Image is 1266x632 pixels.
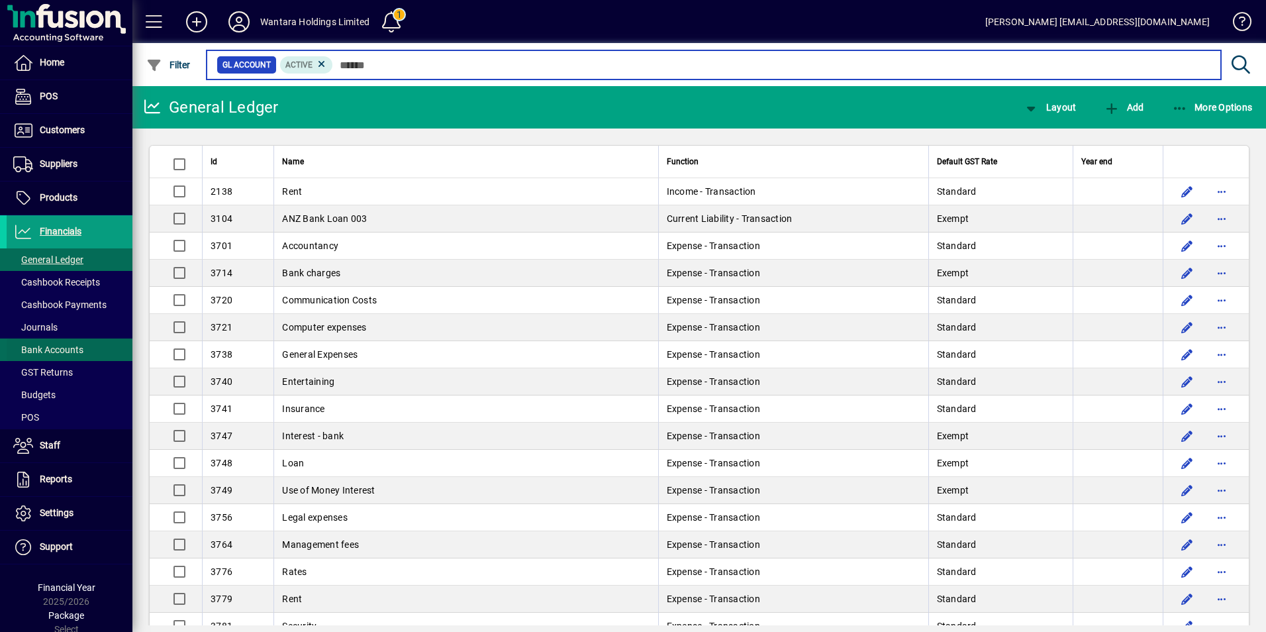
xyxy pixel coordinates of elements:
[1211,371,1232,392] button: More options
[211,154,266,169] div: Id
[667,186,756,197] span: Income - Transaction
[282,594,302,604] span: Rent
[282,485,375,496] span: Use of Money Interest
[211,154,217,169] span: Id
[667,539,760,550] span: Expense - Transaction
[211,240,232,251] span: 3701
[937,621,977,631] span: Standard
[146,60,191,70] span: Filter
[1177,371,1198,392] button: Edit
[40,125,85,135] span: Customers
[937,594,977,604] span: Standard
[937,240,977,251] span: Standard
[667,621,760,631] span: Expense - Transaction
[1023,102,1076,113] span: Layout
[211,376,232,387] span: 3740
[937,512,977,523] span: Standard
[40,57,64,68] span: Home
[7,271,132,293] a: Cashbook Receipts
[211,512,232,523] span: 3756
[667,566,760,577] span: Expense - Transaction
[7,406,132,429] a: POS
[13,367,73,378] span: GST Returns
[282,268,340,278] span: Bank charges
[937,186,977,197] span: Standard
[667,458,760,468] span: Expense - Transaction
[211,594,232,604] span: 3779
[7,531,132,564] a: Support
[7,384,132,406] a: Budgets
[142,97,279,118] div: General Ledger
[1211,480,1232,501] button: More options
[40,507,73,518] span: Settings
[1177,290,1198,311] button: Edit
[7,361,132,384] a: GST Returns
[211,295,232,305] span: 3720
[1211,452,1232,474] button: More options
[667,594,760,604] span: Expense - Transaction
[40,440,60,450] span: Staff
[7,148,132,181] a: Suppliers
[40,158,77,169] span: Suppliers
[667,295,760,305] span: Expense - Transaction
[1211,262,1232,284] button: More options
[1009,95,1090,119] app-page-header-button: View chart layout
[937,539,977,550] span: Standard
[1177,425,1198,447] button: Edit
[667,154,699,169] span: Function
[667,403,760,414] span: Expense - Transaction
[937,322,977,333] span: Standard
[667,485,760,496] span: Expense - Transaction
[282,458,304,468] span: Loan
[260,11,369,32] div: Wantara Holdings Limited
[13,344,83,355] span: Bank Accounts
[1211,588,1232,609] button: More options
[1177,344,1198,365] button: Edit
[40,474,72,484] span: Reports
[7,46,132,79] a: Home
[211,268,232,278] span: 3714
[222,58,271,72] span: GL Account
[1177,262,1198,284] button: Edit
[1177,561,1198,582] button: Edit
[7,429,132,462] a: Staff
[7,114,132,147] a: Customers
[1177,317,1198,338] button: Edit
[13,277,100,288] span: Cashbook Receipts
[1177,181,1198,202] button: Edit
[7,80,132,113] a: POS
[667,349,760,360] span: Expense - Transaction
[211,431,232,441] span: 3747
[667,322,760,333] span: Expense - Transaction
[1177,507,1198,528] button: Edit
[667,213,793,224] span: Current Liability - Transaction
[13,299,107,310] span: Cashbook Payments
[282,240,338,251] span: Accountancy
[282,186,302,197] span: Rent
[1211,317,1232,338] button: More options
[1177,534,1198,555] button: Edit
[48,610,84,621] span: Package
[282,349,358,360] span: General Expenses
[1177,452,1198,474] button: Edit
[211,621,232,631] span: 3781
[937,295,977,305] span: Standard
[282,539,359,550] span: Management fees
[7,339,132,361] a: Bank Accounts
[937,213,969,224] span: Exempt
[211,403,232,414] span: 3741
[1211,181,1232,202] button: More options
[1211,344,1232,365] button: More options
[1211,561,1232,582] button: More options
[667,431,760,441] span: Expense - Transaction
[937,458,969,468] span: Exempt
[211,349,232,360] span: 3738
[38,582,95,593] span: Financial Year
[937,349,977,360] span: Standard
[937,154,997,169] span: Default GST Rate
[667,240,760,251] span: Expense - Transaction
[937,403,977,414] span: Standard
[1211,398,1232,419] button: More options
[211,485,232,496] span: 3749
[282,621,316,631] span: Security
